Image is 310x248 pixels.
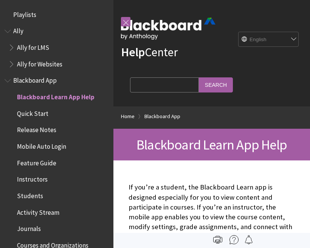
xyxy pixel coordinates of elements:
[17,107,48,117] span: Quick Start
[17,157,56,167] span: Feature Guide
[17,206,59,216] span: Activity Stream
[121,45,178,60] a: HelpCenter
[17,223,41,233] span: Journals
[121,18,215,40] img: Blackboard by Anthology
[144,112,180,121] a: Blackboard App
[17,189,43,200] span: Students
[136,136,287,153] span: Blackboard Learn App Help
[5,25,109,71] nav: Book outline for Anthology Ally Help
[213,235,222,244] img: Print
[13,25,23,35] span: Ally
[13,8,36,18] span: Playlists
[17,173,48,183] span: Instructors
[5,8,109,21] nav: Book outline for Playlists
[17,140,66,150] span: Mobile Auto Login
[199,77,233,92] input: Search
[17,41,49,51] span: Ally for LMS
[17,91,95,101] span: Blackboard Learn App Help
[229,235,239,244] img: More help
[239,32,299,47] select: Site Language Selector
[129,182,295,242] p: If you’re a student, the Blackboard Learn app is designed especially for you to view content and ...
[13,74,57,85] span: Blackboard App
[244,235,253,244] img: Follow this page
[121,112,135,121] a: Home
[121,45,145,60] strong: Help
[17,124,56,134] span: Release Notes
[17,58,62,68] span: Ally for Websites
